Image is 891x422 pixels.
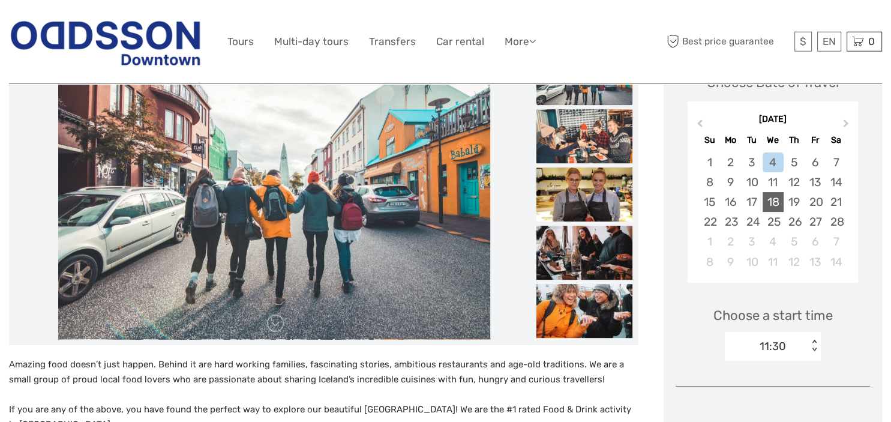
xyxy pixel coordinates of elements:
div: Choose Friday, March 13th, 2026 [805,252,826,272]
a: Multi-day tours [274,33,349,50]
div: Choose Tuesday, March 3rd, 2026 [741,232,762,252]
img: 44a0bf5900844fe5a0998a38362091de_main_slider.jpg [58,51,490,339]
div: Choose Monday, February 23rd, 2026 [720,212,741,232]
div: Choose Saturday, February 21st, 2026 [826,192,847,212]
div: Choose Tuesday, February 17th, 2026 [741,192,762,212]
div: Choose Sunday, March 1st, 2026 [699,232,720,252]
div: Choose Monday, February 2nd, 2026 [720,152,741,172]
div: We [763,132,784,148]
span: $ [800,35,806,47]
div: Choose Friday, February 27th, 2026 [805,212,826,232]
div: Choose Tuesday, March 10th, 2026 [741,252,762,272]
div: Su [699,132,720,148]
button: Open LiveChat chat widget [138,19,152,33]
a: More [505,33,536,50]
div: EN [817,32,841,52]
div: Choose Thursday, February 12th, 2026 [784,172,805,192]
div: Choose Sunday, February 8th, 2026 [699,172,720,192]
div: [DATE] [688,113,858,126]
div: Choose Monday, February 16th, 2026 [720,192,741,212]
div: Tu [741,132,762,148]
div: Choose Wednesday, March 4th, 2026 [763,232,784,252]
div: Choose Tuesday, February 24th, 2026 [741,212,762,232]
div: Choose Saturday, March 7th, 2026 [826,232,847,252]
div: Choose Sunday, February 1st, 2026 [699,152,720,172]
div: Choose Saturday, February 7th, 2026 [826,152,847,172]
div: Choose Wednesday, February 4th, 2026 [763,152,784,172]
div: Choose Wednesday, February 25th, 2026 [763,212,784,232]
a: Tours [227,33,254,50]
img: a093049106ed498abd2866448e61bb91_slider_thumbnail.png [536,109,632,163]
span: Choose a start time [713,306,833,325]
a: Transfers [369,33,416,50]
span: Best price guarantee [664,32,791,52]
div: Choose Sunday, February 15th, 2026 [699,192,720,212]
div: Choose Thursday, February 19th, 2026 [784,192,805,212]
button: Previous Month [689,116,708,136]
div: < > [809,340,820,352]
div: Choose Saturday, March 14th, 2026 [826,252,847,272]
div: Choose Friday, February 13th, 2026 [805,172,826,192]
div: Choose Monday, March 9th, 2026 [720,252,741,272]
div: Choose Sunday, February 22nd, 2026 [699,212,720,232]
div: Mo [720,132,741,148]
button: Next Month [838,116,857,136]
div: Choose Monday, February 9th, 2026 [720,172,741,192]
div: Choose Friday, February 6th, 2026 [805,152,826,172]
p: We're away right now. Please check back later! [17,21,136,31]
div: Fr [805,132,826,148]
img: b12bad810d3a4ce9ad8ce322c98d5faa_slider_thumbnail.jpeg [536,226,632,280]
div: Sa [826,132,847,148]
div: 11:30 [760,339,786,354]
div: Choose Saturday, February 28th, 2026 [826,212,847,232]
div: Choose Thursday, March 5th, 2026 [784,232,805,252]
div: Choose Tuesday, February 3rd, 2026 [741,152,762,172]
div: Choose Wednesday, February 11th, 2026 [763,172,784,192]
div: Choose Friday, February 20th, 2026 [805,192,826,212]
div: Choose Thursday, March 12th, 2026 [784,252,805,272]
a: Car rental [436,33,484,50]
div: Choose Wednesday, February 18th, 2026 [763,192,784,212]
div: Choose Tuesday, February 10th, 2026 [741,172,762,192]
div: Choose Monday, March 2nd, 2026 [720,232,741,252]
div: Choose Sunday, March 8th, 2026 [699,252,720,272]
div: Choose Thursday, February 26th, 2026 [784,212,805,232]
div: month 2026-02 [692,152,854,272]
div: Choose Wednesday, March 11th, 2026 [763,252,784,272]
p: Amazing food doesn’t just happen. Behind it are hard working families, fascinating stories, ambit... [9,357,638,388]
img: 72f0a5c3071f4b4a9f4749066264254c_slider_thumbnail.jpeg [536,284,632,338]
img: Reykjavik Residence [9,13,202,71]
div: Choose Thursday, February 5th, 2026 [784,152,805,172]
div: Choose Saturday, February 14th, 2026 [826,172,847,192]
span: 0 [866,35,877,47]
div: Choose Friday, March 6th, 2026 [805,232,826,252]
div: Th [784,132,805,148]
img: 25d2162fff8a48ba9639b2f0723a85c2_slider_thumbnail.png [536,167,632,222]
